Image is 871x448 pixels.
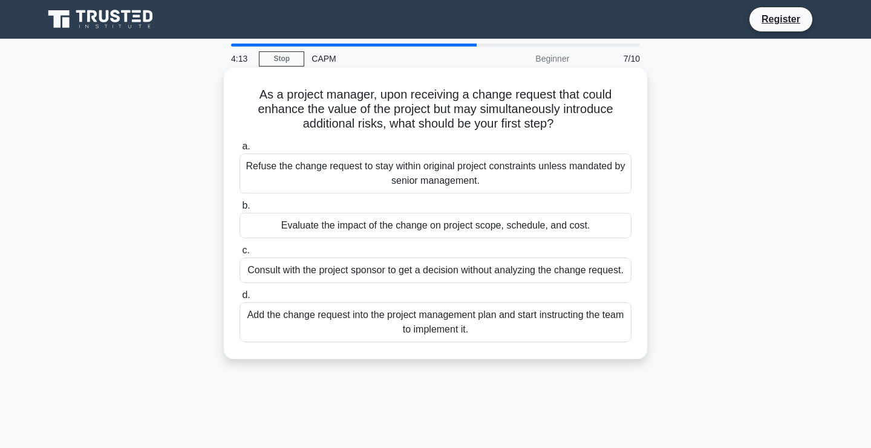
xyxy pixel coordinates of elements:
[242,200,250,210] span: b.
[304,47,471,71] div: CAPM
[242,245,249,255] span: c.
[240,154,631,193] div: Refuse the change request to stay within original project constraints unless mandated by senior m...
[242,290,250,300] span: d.
[240,258,631,283] div: Consult with the project sponsor to get a decision without analyzing the change request.
[259,51,304,67] a: Stop
[224,47,259,71] div: 4:13
[240,302,631,342] div: Add the change request into the project management plan and start instructing the team to impleme...
[471,47,576,71] div: Beginner
[238,87,633,132] h5: As a project manager, upon receiving a change request that could enhance the value of the project...
[576,47,647,71] div: 7/10
[240,213,631,238] div: Evaluate the impact of the change on project scope, schedule, and cost.
[242,141,250,151] span: a.
[754,11,807,27] a: Register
